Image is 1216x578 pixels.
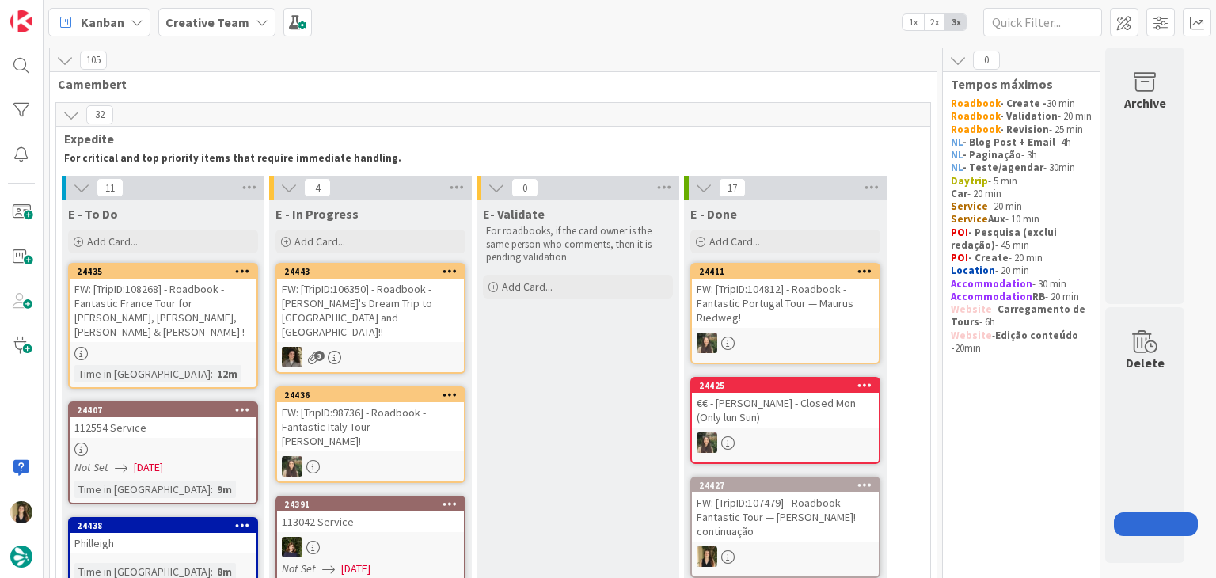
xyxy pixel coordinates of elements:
div: 24435 [70,264,256,279]
p: - 20 min [951,252,1092,264]
p: - 20 min [951,291,1092,303]
span: 3 [314,351,325,361]
div: €€ - [PERSON_NAME] - Closed Mon (Only lun Sun) [692,393,879,428]
div: 24407112554 Service [70,403,256,438]
div: 24438 [77,520,256,531]
span: E- Validate [483,206,545,222]
div: 24427FW: [TripID:107479] - Roadbook - Fantastic Tour — [PERSON_NAME]! continuação [692,478,879,542]
div: 24425€€ - [PERSON_NAME] - Closed Mon (Only lun Sun) [692,378,879,428]
p: - 45 min [951,226,1092,253]
div: 113042 Service [277,511,464,532]
div: 24435 [77,266,256,277]
img: IG [697,333,717,353]
div: 24425 [692,378,879,393]
div: SP [692,546,879,567]
div: 24411FW: [TripID:104812] - Roadbook - Fantastic Portugal Tour — Maurus Riedweg! [692,264,879,328]
p: - 20 min [951,264,1092,277]
div: 9m [213,481,236,498]
div: 24443 [277,264,464,279]
strong: Aux [988,212,1005,226]
i: Not Set [74,460,108,474]
div: 24407 [77,405,256,416]
div: IG [277,456,464,477]
span: 0 [973,51,1000,70]
div: FW: [TripID:98736] - Roadbook - Fantastic Italy Tour — [PERSON_NAME]! [277,402,464,451]
strong: - Blog Post + Email [963,135,1055,149]
span: Kanban [81,13,124,32]
strong: Car [951,187,967,200]
div: FW: [TripID:104812] - Roadbook - Fantastic Portugal Tour — Maurus Riedweg! [692,279,879,328]
span: [DATE] [341,561,370,577]
strong: Website [951,302,992,316]
strong: Service [951,212,988,226]
strong: Carregamento de Tours [951,302,1088,329]
p: - 4h [951,136,1092,149]
span: 1x [902,14,924,30]
p: - 20min [951,329,1092,356]
span: E - In Progress [275,206,359,222]
strong: Accommodation [951,277,1032,291]
div: Philleigh [70,533,256,553]
span: : [211,481,213,498]
strong: - Validation [1000,109,1058,123]
span: Expedite [64,131,910,146]
span: Add Card... [87,234,138,249]
div: 24407 [70,403,256,417]
span: Tempos máximos [951,76,1080,92]
div: MS [277,347,464,367]
div: 24443 [284,266,464,277]
div: 24391 [277,497,464,511]
span: [DATE] [134,459,163,476]
div: 24427 [692,478,879,492]
span: 11 [97,178,123,197]
p: - 30 min [951,278,1092,291]
i: Not Set [282,561,316,576]
strong: Location [951,264,995,277]
strong: - Create [968,251,1009,264]
div: 24438 [70,519,256,533]
strong: NL [951,161,963,174]
b: Creative Team [165,14,249,30]
p: For roadbooks, if the card owner is the same person who comments, then it is pending validation [486,225,670,264]
strong: Daytrip [951,174,988,188]
p: - 20 min [951,110,1092,123]
strong: NL [951,148,963,162]
div: 24436 [277,388,464,402]
strong: POI [951,251,968,264]
span: E - Done [690,206,737,222]
img: Visit kanbanzone.com [10,10,32,32]
p: - 20 min [951,188,1092,200]
div: FW: [TripID:108268] - Roadbook - Fantastic France Tour for [PERSON_NAME], [PERSON_NAME], [PERSON_... [70,279,256,342]
div: 24443FW: [TripID:106350] - Roadbook - [PERSON_NAME]'s Dream Trip to [GEOGRAPHIC_DATA] and [GEOGRA... [277,264,464,342]
p: 30 min [951,97,1092,110]
strong: Roadbook [951,123,1000,136]
div: 24411 [699,266,879,277]
span: Camembert [58,76,917,92]
img: MC [282,537,302,557]
input: Quick Filter... [983,8,1102,36]
p: - 10 min [951,213,1092,226]
strong: Accommodation [951,290,1032,303]
p: - - 6h [951,303,1092,329]
span: 2x [924,14,945,30]
div: 24438Philleigh [70,519,256,553]
img: IG [282,456,302,477]
div: 24436 [284,390,464,401]
div: Delete [1126,353,1165,372]
div: 24427 [699,480,879,491]
div: 24411 [692,264,879,279]
span: Add Card... [502,279,553,294]
p: - 30min [951,162,1092,174]
strong: - Create - [1000,97,1047,110]
span: 0 [511,178,538,197]
img: SP [10,501,32,523]
span: Add Card... [294,234,345,249]
strong: Edição conteúdo - [951,329,1081,355]
strong: POI [951,226,968,239]
div: IG [692,333,879,353]
p: - 5 min [951,175,1092,188]
div: FW: [TripID:107479] - Roadbook - Fantastic Tour — [PERSON_NAME]! continuação [692,492,879,542]
div: 24425 [699,380,879,391]
div: MC [277,537,464,557]
strong: NL [951,135,963,149]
